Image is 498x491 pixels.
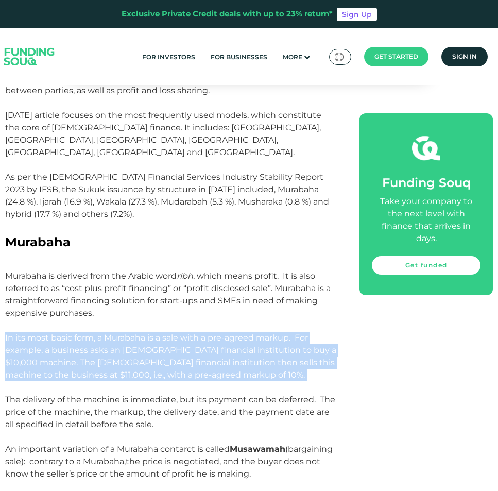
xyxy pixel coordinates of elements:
[5,333,336,429] span: In its most basic form, a Murabaha is a sale with a pre-agreed markup. For example, a business as...
[283,53,302,61] span: More
[335,53,344,61] img: SA Flag
[5,61,312,95] span: These methods establish transactions in line with [DEMOGRAPHIC_DATA] values, which include the pr...
[337,8,377,21] a: Sign Up
[441,47,488,66] a: Sign in
[372,256,480,275] a: Get funded
[140,48,198,65] a: For Investors
[230,444,285,454] strong: Musawamah
[5,234,71,249] span: Murabaha
[5,456,320,479] span: the price is negotiated, and the buyer does not know the seller’s price or the amount of profit h...
[208,48,270,65] a: For Businesses
[177,271,193,281] em: ribh
[372,195,480,245] div: Take your company to the next level with finance that arrives in days.
[122,8,333,20] div: Exclusive Private Credit deals with up to 23% return*
[412,134,440,162] img: fsicon
[5,444,333,466] span: An important variation of a Murabaha contarct is called (bargaining sale): contrary to a Murabaha,
[5,110,329,219] span: [DATE] article focuses on the most frequently used models, which constitute the core of [DEMOGRAP...
[382,175,471,190] span: Funding Souq
[452,53,477,60] span: Sign in
[5,271,331,318] span: Murabaha is derived from the Arabic word , which means profit. It is also referred to as “cost pl...
[374,53,418,60] span: Get started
